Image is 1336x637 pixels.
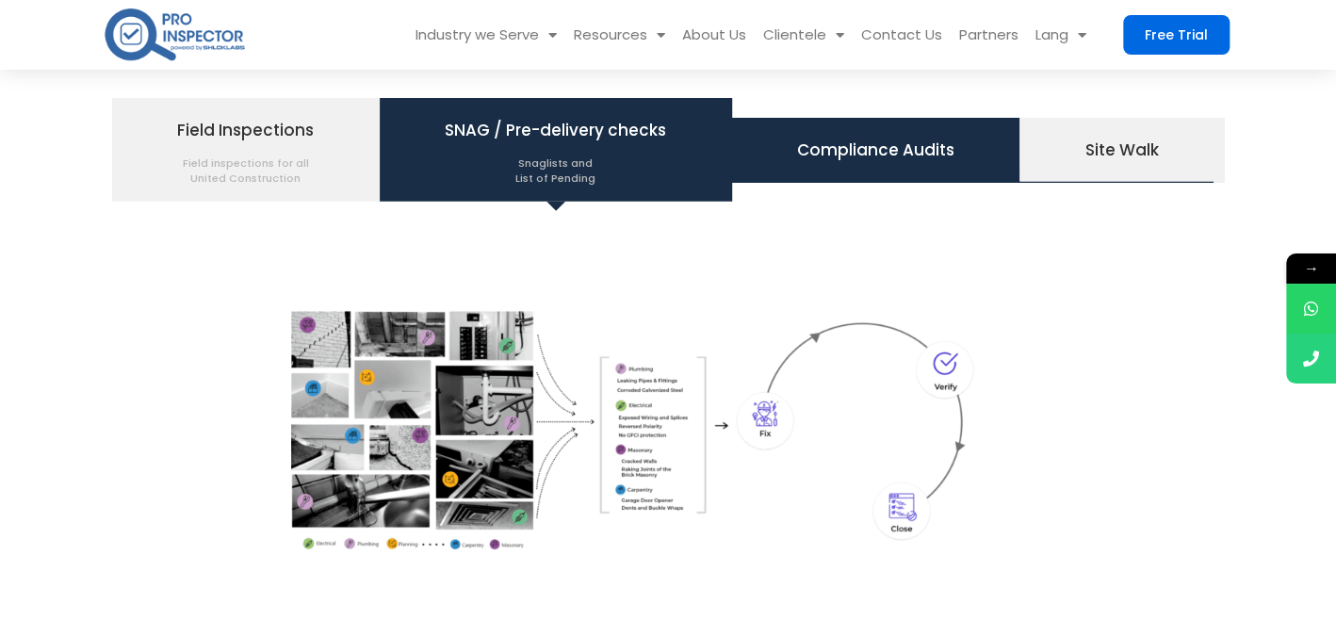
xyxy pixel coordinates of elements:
[177,114,314,186] span: Field Inspections
[103,5,247,64] img: pro-inspector-logo
[291,226,1045,578] img: SnagingServices
[797,134,954,166] span: Compliance Audits
[445,114,666,186] span: SNAG / Pre-delivery checks
[1085,134,1159,166] span: Site Walk
[1145,28,1208,41] span: Free Trial
[1123,15,1230,55] a: Free Trial
[445,146,666,186] span: Snaglists and List of Pending
[1286,253,1336,284] span: →
[177,146,314,186] span: Field inspections for all United Construction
